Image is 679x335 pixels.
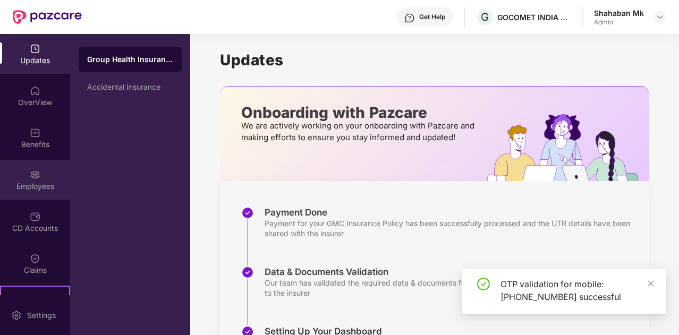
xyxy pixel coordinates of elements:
img: svg+xml;base64,PHN2ZyBpZD0iU3RlcC1Eb25lLTMyeDMyIiB4bWxucz0iaHR0cDovL3d3dy53My5vcmcvMjAwMC9zdmciIH... [241,207,254,219]
img: svg+xml;base64,PHN2ZyBpZD0iRW1wbG95ZWVzIiB4bWxucz0iaHR0cDovL3d3dy53My5vcmcvMjAwMC9zdmciIHdpZHRoPS... [30,169,40,180]
div: Payment for your GMC Insurance Policy has been successfully processed and the UTR details have be... [265,218,639,238]
div: Admin [594,18,644,27]
img: svg+xml;base64,PHN2ZyBpZD0iSG9tZSIgeG1sbnM9Imh0dHA6Ly93d3cudzMub3JnLzIwMDAvc3ZnIiB3aWR0aD0iMjAiIG... [30,85,40,96]
img: svg+xml;base64,PHN2ZyBpZD0iU2V0dGluZy0yMHgyMCIgeG1sbnM9Imh0dHA6Ly93d3cudzMub3JnLzIwMDAvc3ZnIiB3aW... [11,310,22,321]
div: Our team has validated the required data & documents for the insurance policy copy and submitted ... [265,278,639,298]
img: svg+xml;base64,PHN2ZyBpZD0iSGVscC0zMngzMiIgeG1sbnM9Imh0dHA6Ly93d3cudzMub3JnLzIwMDAvc3ZnIiB3aWR0aD... [404,13,415,23]
div: Accidental Insurance [87,83,173,91]
div: Data & Documents Validation [265,266,639,278]
span: check-circle [477,278,490,290]
div: Group Health Insurance [87,54,173,65]
img: svg+xml;base64,PHN2ZyBpZD0iQ0RfQWNjb3VudHMiIGRhdGEtbmFtZT0iQ0QgQWNjb3VudHMiIHhtbG5zPSJodHRwOi8vd3... [30,211,40,222]
img: svg+xml;base64,PHN2ZyBpZD0iU3RlcC1Eb25lLTMyeDMyIiB4bWxucz0iaHR0cDovL3d3dy53My5vcmcvMjAwMC9zdmciIH... [241,266,254,279]
img: svg+xml;base64,PHN2ZyBpZD0iVXBkYXRlZCIgeG1sbnM9Imh0dHA6Ly93d3cudzMub3JnLzIwMDAvc3ZnIiB3aWR0aD0iMj... [30,44,40,54]
p: Onboarding with Pazcare [241,108,478,117]
span: close [647,280,655,287]
img: svg+xml;base64,PHN2ZyBpZD0iRHJvcGRvd24tMzJ4MzIiIHhtbG5zPSJodHRwOi8vd3d3LnczLm9yZy8yMDAwL3N2ZyIgd2... [656,13,664,21]
img: hrOnboarding [487,114,649,181]
div: GOCOMET INDIA PRIVATE LIMITED [497,12,572,22]
span: G [481,11,489,23]
img: svg+xml;base64,PHN2ZyBpZD0iQmVuZWZpdHMiIHhtbG5zPSJodHRwOi8vd3d3LnczLm9yZy8yMDAwL3N2ZyIgd2lkdGg9Ij... [30,127,40,138]
img: New Pazcare Logo [13,10,82,24]
div: Get Help [419,13,445,21]
p: We are actively working on your onboarding with Pazcare and making efforts to ensure you stay inf... [241,120,478,143]
h1: Updates [220,51,649,69]
div: Payment Done [265,207,639,218]
div: Shahaban Mk [594,8,644,18]
div: OTP validation for mobile: [PHONE_NUMBER] successful [500,278,653,303]
div: Settings [24,310,59,321]
img: svg+xml;base64,PHN2ZyBpZD0iQ2xhaW0iIHhtbG5zPSJodHRwOi8vd3d3LnczLm9yZy8yMDAwL3N2ZyIgd2lkdGg9IjIwIi... [30,253,40,264]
